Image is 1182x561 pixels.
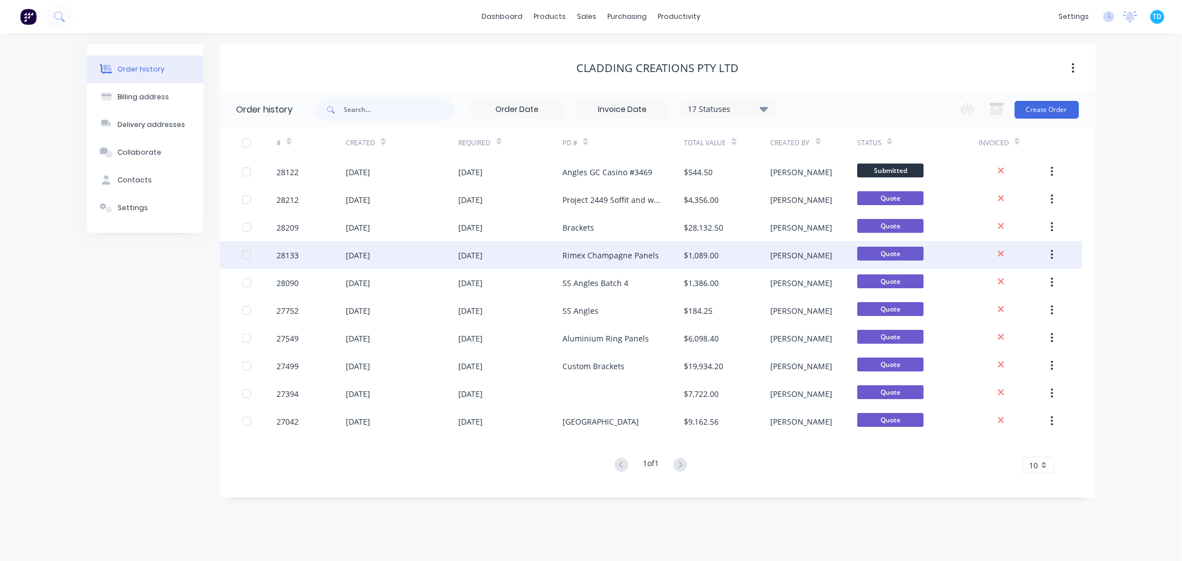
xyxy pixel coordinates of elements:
[771,416,833,427] div: [PERSON_NAME]
[459,194,483,206] div: [DATE]
[857,302,924,316] span: Quote
[857,274,924,288] span: Quote
[602,8,652,25] div: purchasing
[459,249,483,261] div: [DATE]
[682,103,775,115] div: 17 Statuses
[277,194,299,206] div: 28212
[117,92,169,102] div: Billing address
[459,222,483,233] div: [DATE]
[562,249,659,261] div: Rimex Champagne Panels
[771,249,833,261] div: [PERSON_NAME]
[979,138,1009,148] div: Invoiced
[684,138,726,148] div: Total Value
[1153,12,1162,22] span: TD
[576,62,739,75] div: Cladding Creations Pty Ltd
[771,388,833,400] div: [PERSON_NAME]
[459,138,491,148] div: Required
[857,413,924,427] span: Quote
[87,166,203,194] button: Contacts
[562,194,662,206] div: Project 2449 Soffit and wall panels
[459,166,483,178] div: [DATE]
[771,277,833,289] div: [PERSON_NAME]
[562,166,652,178] div: Angles GC Casino #3469
[571,8,602,25] div: sales
[857,191,924,205] span: Quote
[562,305,598,317] div: SS Angles
[20,8,37,25] img: Factory
[459,127,563,158] div: Required
[771,194,833,206] div: [PERSON_NAME]
[684,194,719,206] div: $4,356.00
[979,127,1048,158] div: Invoiced
[277,360,299,372] div: 27499
[857,127,979,158] div: Status
[576,101,669,118] input: Invoice Date
[87,83,203,111] button: Billing address
[277,277,299,289] div: 28090
[1030,460,1038,471] span: 10
[346,127,458,158] div: Created
[117,64,165,74] div: Order history
[771,127,857,158] div: Created By
[277,305,299,317] div: 27752
[562,277,628,289] div: SS Angles Batch 4
[459,416,483,427] div: [DATE]
[277,166,299,178] div: 28122
[771,333,833,344] div: [PERSON_NAME]
[277,138,281,148] div: #
[684,388,719,400] div: $7,722.00
[857,330,924,344] span: Quote
[857,138,882,148] div: Status
[857,164,924,177] span: Submitted
[684,305,713,317] div: $184.25
[117,120,185,130] div: Delivery addresses
[87,55,203,83] button: Order history
[771,222,833,233] div: [PERSON_NAME]
[117,147,161,157] div: Collaborate
[277,333,299,344] div: 27549
[277,222,299,233] div: 28209
[562,333,649,344] div: Aluminium Ring Panels
[771,166,833,178] div: [PERSON_NAME]
[471,101,564,118] input: Order Date
[684,249,719,261] div: $1,089.00
[346,416,370,427] div: [DATE]
[277,388,299,400] div: 27394
[346,166,370,178] div: [DATE]
[771,305,833,317] div: [PERSON_NAME]
[857,219,924,233] span: Quote
[771,138,810,148] div: Created By
[562,138,577,148] div: PO #
[459,277,483,289] div: [DATE]
[277,249,299,261] div: 28133
[857,247,924,261] span: Quote
[652,8,706,25] div: productivity
[857,358,924,371] span: Quote
[684,222,723,233] div: $28,132.50
[684,166,713,178] div: $544.50
[346,388,370,400] div: [DATE]
[771,360,833,372] div: [PERSON_NAME]
[459,333,483,344] div: [DATE]
[857,385,924,399] span: Quote
[346,333,370,344] div: [DATE]
[117,203,148,213] div: Settings
[277,127,346,158] div: #
[562,416,639,427] div: [GEOGRAPHIC_DATA]
[117,175,152,185] div: Contacts
[684,416,719,427] div: $9,162.56
[476,8,528,25] a: dashboard
[87,139,203,166] button: Collaborate
[643,457,659,473] div: 1 of 1
[459,305,483,317] div: [DATE]
[346,360,370,372] div: [DATE]
[346,222,370,233] div: [DATE]
[684,360,723,372] div: $19,934.20
[346,249,370,261] div: [DATE]
[344,99,454,121] input: Search...
[1053,8,1094,25] div: settings
[562,222,594,233] div: Brackets
[684,277,719,289] div: $1,386.00
[87,111,203,139] button: Delivery addresses
[459,388,483,400] div: [DATE]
